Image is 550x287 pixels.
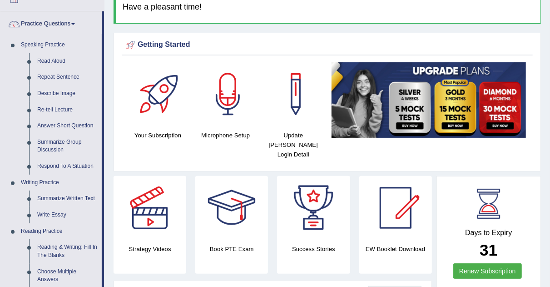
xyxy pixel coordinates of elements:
[359,244,432,254] h4: EW Booklet Download
[480,241,497,259] b: 31
[33,86,102,102] a: Describe Image
[33,158,102,175] a: Respond To A Situation
[33,239,102,263] a: Reading & Writing: Fill In The Blanks
[33,53,102,70] a: Read Aloud
[129,131,187,140] h4: Your Subscription
[453,263,522,279] a: Renew Subscription
[447,229,530,237] h4: Days to Expiry
[196,131,255,140] h4: Microphone Setup
[277,244,350,254] h4: Success Stories
[33,134,102,158] a: Summarize Group Discussion
[33,191,102,207] a: Summarize Written Text
[332,62,526,137] img: small5.jpg
[123,3,534,12] h4: Have a pleasant time!
[0,11,102,34] a: Practice Questions
[33,207,102,223] a: Write Essay
[17,37,102,53] a: Speaking Practice
[33,118,102,134] a: Answer Short Question
[33,69,102,86] a: Repeat Sentence
[17,175,102,191] a: Writing Practice
[264,131,322,159] h4: Update [PERSON_NAME] Login Detail
[17,223,102,240] a: Reading Practice
[33,102,102,118] a: Re-tell Lecture
[114,244,186,254] h4: Strategy Videos
[195,244,268,254] h4: Book PTE Exam
[124,38,530,52] div: Getting Started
